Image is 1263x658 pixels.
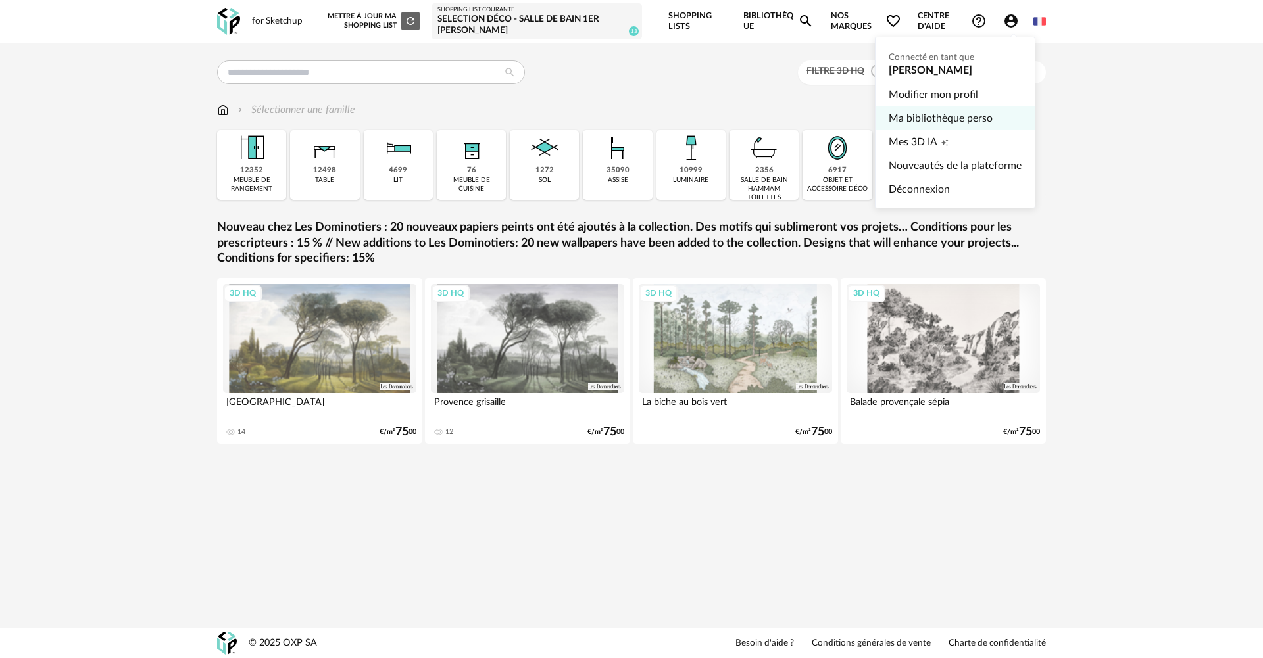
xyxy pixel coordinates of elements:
span: Centre d'aideHelp Circle Outline icon [918,11,987,32]
div: Sélectionner une famille [235,103,355,118]
img: Meuble%20de%20rangement.png [234,130,270,166]
span: 75 [603,427,616,436]
div: 2356 [755,166,774,176]
div: €/m² 00 [795,427,832,436]
div: 10999 [680,166,703,176]
a: 3D HQ Provence grisaille 12 €/m²7500 [425,278,630,443]
img: OXP [217,8,240,35]
div: lit [393,176,403,185]
div: La biche au bois vert [639,393,832,419]
div: 6917 [828,166,847,176]
span: 13 [629,26,639,36]
span: Magnify icon [798,13,814,29]
span: Heart Outline icon [885,13,901,29]
a: 3D HQ La biche au bois vert €/m²7500 [633,278,838,443]
a: Modifier mon profil [889,83,1022,106]
a: Nouveau chez Les Dominotiers : 20 nouveaux papiers peints ont été ajoutés à la collection. Des mo... [217,220,1046,266]
div: sol [539,176,551,185]
div: €/m² 00 [587,427,624,436]
div: Shopping List courante [437,6,636,14]
div: salle de bain hammam toilettes [733,176,795,202]
span: 75 [395,427,409,436]
div: meuble de rangement [221,176,282,193]
div: 14 [237,427,245,436]
a: Charte de confidentialité [949,638,1046,649]
div: © 2025 OXP SA [249,637,317,649]
div: meuble de cuisine [441,176,502,193]
div: 12498 [313,166,336,176]
div: €/m² 00 [1003,427,1040,436]
div: 3D HQ [639,285,678,302]
span: 75 [1019,427,1032,436]
img: Literie.png [380,130,416,166]
a: Mes 3D IACreation icon [889,130,1022,154]
div: Balade provençale sépia [847,393,1040,419]
a: Shopping List courante Selection déco - Salle de bain 1er [PERSON_NAME] 13 [437,6,636,37]
span: Creation icon [941,130,949,154]
img: Salle%20de%20bain.png [747,130,782,166]
div: 3D HQ [847,285,885,302]
img: fr [1033,15,1046,28]
a: Nouveautés de la plateforme [889,154,1022,177]
img: Assise.png [600,130,635,166]
span: Refresh icon [405,17,416,24]
img: svg+xml;base64,PHN2ZyB3aWR0aD0iMTYiIGhlaWdodD0iMTYiIHZpZXdCb3g9IjAgMCAxNiAxNiIgZmlsbD0ibm9uZSIgeG... [235,103,245,118]
img: Miroir.png [820,130,855,166]
a: Ma bibliothèque perso [889,106,1022,130]
div: luminaire [673,176,708,185]
img: OXP [217,632,237,655]
div: [GEOGRAPHIC_DATA] [223,393,416,419]
a: 3D HQ [GEOGRAPHIC_DATA] 14 €/m²7500 [217,278,422,443]
img: Sol.png [527,130,562,166]
div: 4699 [389,166,407,176]
div: Selection déco - Salle de bain 1er [PERSON_NAME] [437,14,636,37]
a: Besoin d'aide ? [735,638,794,649]
div: 1272 [535,166,554,176]
div: 35090 [607,166,630,176]
div: 12352 [240,166,263,176]
span: Account Circle icon [1003,13,1025,29]
div: for Sketchup [252,16,303,28]
a: Déconnexion [889,177,1022,201]
span: Account Circle icon [1003,13,1019,29]
div: 12 [445,427,453,436]
img: Rangement.png [454,130,489,166]
div: Provence grisaille [431,393,624,419]
img: Table.png [307,130,343,166]
span: Help Circle Outline icon [971,13,987,29]
img: Luminaire.png [673,130,708,166]
div: 3D HQ [432,285,470,302]
a: Conditions générales de vente [812,638,931,649]
div: table [315,176,334,185]
div: €/m² 00 [380,427,416,436]
div: assise [608,176,628,185]
span: 75 [811,427,824,436]
span: Mes 3D IA [889,130,937,154]
div: objet et accessoire déco [806,176,868,193]
div: Mettre à jour ma Shopping List [325,12,420,30]
a: 3D HQ Balade provençale sépia €/m²7500 [841,278,1046,443]
img: svg+xml;base64,PHN2ZyB3aWR0aD0iMTYiIGhlaWdodD0iMTciIHZpZXdCb3g9IjAgMCAxNiAxNyIgZmlsbD0ibm9uZSIgeG... [217,103,229,118]
div: 76 [467,166,476,176]
span: Filtre 3D HQ [806,66,864,76]
div: 3D HQ [224,285,262,302]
